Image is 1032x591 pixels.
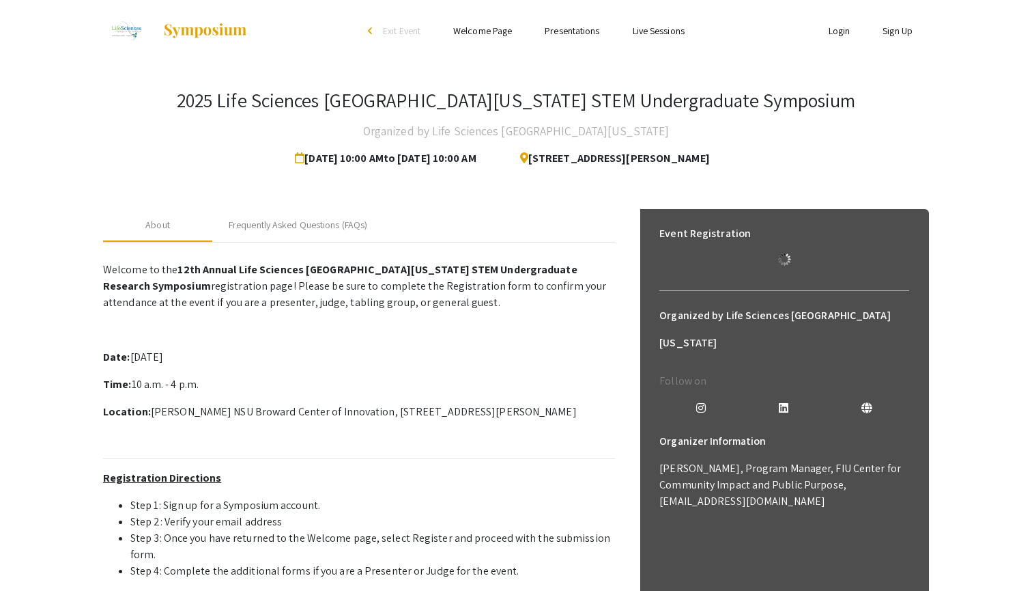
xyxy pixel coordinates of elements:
[103,377,132,391] strong: Time:
[162,23,248,39] img: Symposium by ForagerOne
[103,14,248,48] a: 2025 Life Sciences South Florida STEM Undergraduate Symposium
[103,404,151,419] strong: Location:
[103,262,577,293] strong: 12th Annual Life Sciences [GEOGRAPHIC_DATA][US_STATE] STEM Undergraduate Research Symposium
[383,25,420,37] span: Exit Event
[363,118,669,145] h4: Organized by Life Sciences [GEOGRAPHIC_DATA][US_STATE]
[103,350,130,364] strong: Date:
[130,497,615,514] li: Step 1: Sign up for a Symposium account.
[659,373,909,389] p: Follow on
[883,25,913,37] a: Sign Up
[659,461,909,510] p: [PERSON_NAME], Program Manager, FIU Center for Community Impact and Public Purpose, [EMAIL_ADDRES...
[145,218,170,232] div: About
[659,428,909,455] h6: Organizer Information
[177,89,856,112] h3: 2025 Life Sciences [GEOGRAPHIC_DATA][US_STATE] STEM Undergraduate Symposium
[103,262,615,311] p: Welcome to the registration page! Please be sure to complete the Registration form to confirm you...
[295,145,481,172] span: [DATE] 10:00 AM to [DATE] 10:00 AM
[453,25,512,37] a: Welcome Page
[130,514,615,530] li: Step 2: Verify your email address
[368,27,376,35] div: arrow_back_ios
[829,25,850,37] a: Login
[633,25,685,37] a: Live Sessions
[659,302,909,357] h6: Organized by Life Sciences [GEOGRAPHIC_DATA][US_STATE]
[130,563,615,579] li: Step 4: Complete the additional forms if you are a Presenter or Judge for the event.
[103,14,149,48] img: 2025 Life Sciences South Florida STEM Undergraduate Symposium
[103,404,615,420] p: [PERSON_NAME] NSU Broward Center of Innovation, [STREET_ADDRESS][PERSON_NAME]
[659,220,751,247] h6: Event Registration
[229,218,367,232] div: Frequently Asked Questions (FAQs)
[103,471,221,485] u: Registration Directions
[509,145,710,172] span: [STREET_ADDRESS][PERSON_NAME]
[545,25,599,37] a: Presentations
[103,349,615,366] p: [DATE]
[103,376,615,393] p: 10 a.m. - 4 p.m.
[130,530,615,563] li: Step 3: Once you have returned to the Welcome page, select Register and proceed with the submissi...
[773,247,797,271] img: Loading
